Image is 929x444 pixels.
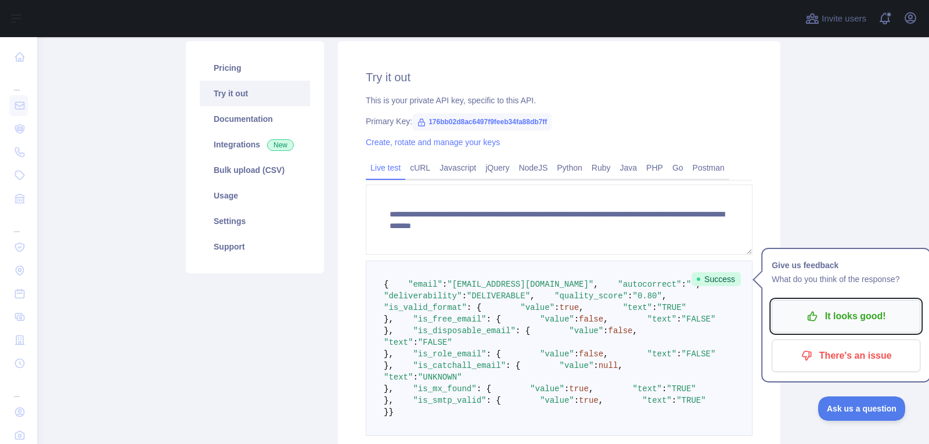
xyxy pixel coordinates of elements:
span: }, [384,349,394,359]
span: "TRUE" [676,396,705,405]
span: "value" [569,326,603,335]
span: : [564,384,569,394]
a: Postman [688,158,729,177]
span: "text" [647,315,676,324]
span: : [682,280,686,289]
span: "FALSE" [418,338,452,347]
span: , [603,315,608,324]
span: , [589,384,593,394]
span: , [603,349,608,359]
span: }, [384,315,394,324]
span: "value" [540,396,574,405]
span: , [662,291,667,301]
a: Integrations New [200,132,310,157]
span: }, [384,361,394,370]
a: NodeJS [514,158,552,177]
span: : [676,349,681,359]
span: : [462,291,466,301]
span: : { [486,315,500,324]
span: : [676,315,681,324]
span: }, [384,396,394,405]
span: 176bb02d8ac6497f9feeb34fa88db7ff [412,113,552,131]
span: "text" [623,303,652,312]
span: "autocorrect" [618,280,681,289]
span: : [662,384,667,394]
span: "value" [540,315,574,324]
span: "value" [530,384,564,394]
a: Usage [200,183,310,208]
span: true [579,396,599,405]
span: true [569,384,589,394]
span: "0.80" [633,291,662,301]
span: "email" [408,280,442,289]
span: false [579,349,603,359]
span: "TRUE" [657,303,686,312]
button: Invite users [803,9,869,28]
span: : { [477,384,491,394]
div: This is your private API key, specific to this API. [366,95,752,106]
span: Invite users [822,12,866,26]
span: null [599,361,618,370]
a: Go [668,158,688,177]
span: , [579,303,584,312]
span: : [574,349,579,359]
h1: Give us feedback [772,258,920,272]
a: PHP [642,158,668,177]
span: , [633,326,638,335]
span: "deliverability" [384,291,462,301]
a: Python [552,158,587,177]
a: Bulk upload (CSV) [200,157,310,183]
span: "text" [647,349,676,359]
span: { [384,280,388,289]
a: Pricing [200,55,310,81]
span: : { [467,303,481,312]
span: true [559,303,579,312]
span: "text" [642,396,671,405]
span: "text" [633,384,662,394]
span: : [442,280,447,289]
span: "" [686,280,696,289]
span: }, [384,384,394,394]
span: }, [384,326,394,335]
span: "text" [384,338,413,347]
a: Ruby [587,158,615,177]
span: "text" [384,373,413,382]
a: Create, rotate and manage your keys [366,138,500,147]
span: "UNKNOWN" [418,373,462,382]
span: "is_mx_found" [413,384,476,394]
span: : [672,396,676,405]
span: "is_free_email" [413,315,486,324]
span: Success [692,272,741,286]
span: : [628,291,632,301]
a: Try it out [200,81,310,106]
p: What do you think of the response? [772,272,920,286]
a: Java [615,158,642,177]
span: "quality_score" [554,291,628,301]
span: "is_smtp_valid" [413,396,486,405]
span: : { [486,396,500,405]
span: , [530,291,535,301]
span: : [652,303,657,312]
span: , [618,361,622,370]
span: "FALSE" [682,349,716,359]
span: : { [516,326,530,335]
span: : [554,303,559,312]
div: Primary Key: [366,115,752,127]
span: "value" [540,349,574,359]
span: "FALSE" [682,315,716,324]
span: "is_valid_format" [384,303,467,312]
span: "DELIVERABLE" [467,291,530,301]
a: Documentation [200,106,310,132]
span: : [593,361,598,370]
span: } [384,407,388,417]
span: : [574,315,579,324]
span: } [388,407,393,417]
span: "[EMAIL_ADDRESS][DOMAIN_NAME]" [447,280,593,289]
span: "TRUE" [667,384,696,394]
a: Settings [200,208,310,234]
span: "is_role_email" [413,349,486,359]
a: cURL [405,158,435,177]
span: "value" [520,303,554,312]
span: false [579,315,603,324]
span: : { [486,349,500,359]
